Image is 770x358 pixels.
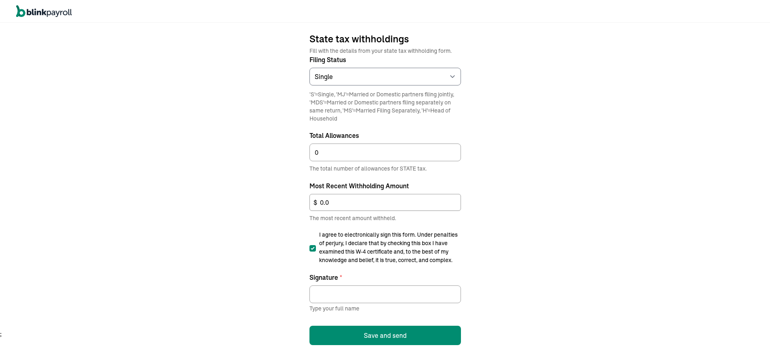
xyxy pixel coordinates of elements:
span: The most recent amount withheld. [309,214,461,223]
label: Most Recent Withholding Amount [309,181,461,191]
span: 'S'=Single, 'MJ'=Married or Domestic partners filing jointly, 'MDS'=Married or Domestic partners ... [309,90,461,123]
label: Signature [309,273,461,282]
label: Total Allowances [309,131,461,140]
span: State tax withholdings [309,32,461,45]
iframe: Chat Widget [632,271,770,358]
span: $ [313,198,317,207]
input: I agree to electronically sign this form. Under penalties of perjury, I declare that by checking ... [309,245,316,252]
span: The total number of allowances for STATE tax. [309,164,461,173]
input: Total Allowances [309,144,461,161]
button: Save and send [309,326,461,345]
span: I agree to electronically sign this form. Under penalties of perjury, I declare that by checking ... [319,231,461,264]
input: 0.00 [309,194,461,211]
span: Type your full name [309,305,359,312]
input: Signature [309,285,461,303]
span: Fill with the details from your state tax withholding form. [309,47,461,55]
label: Filing Status [309,55,461,65]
